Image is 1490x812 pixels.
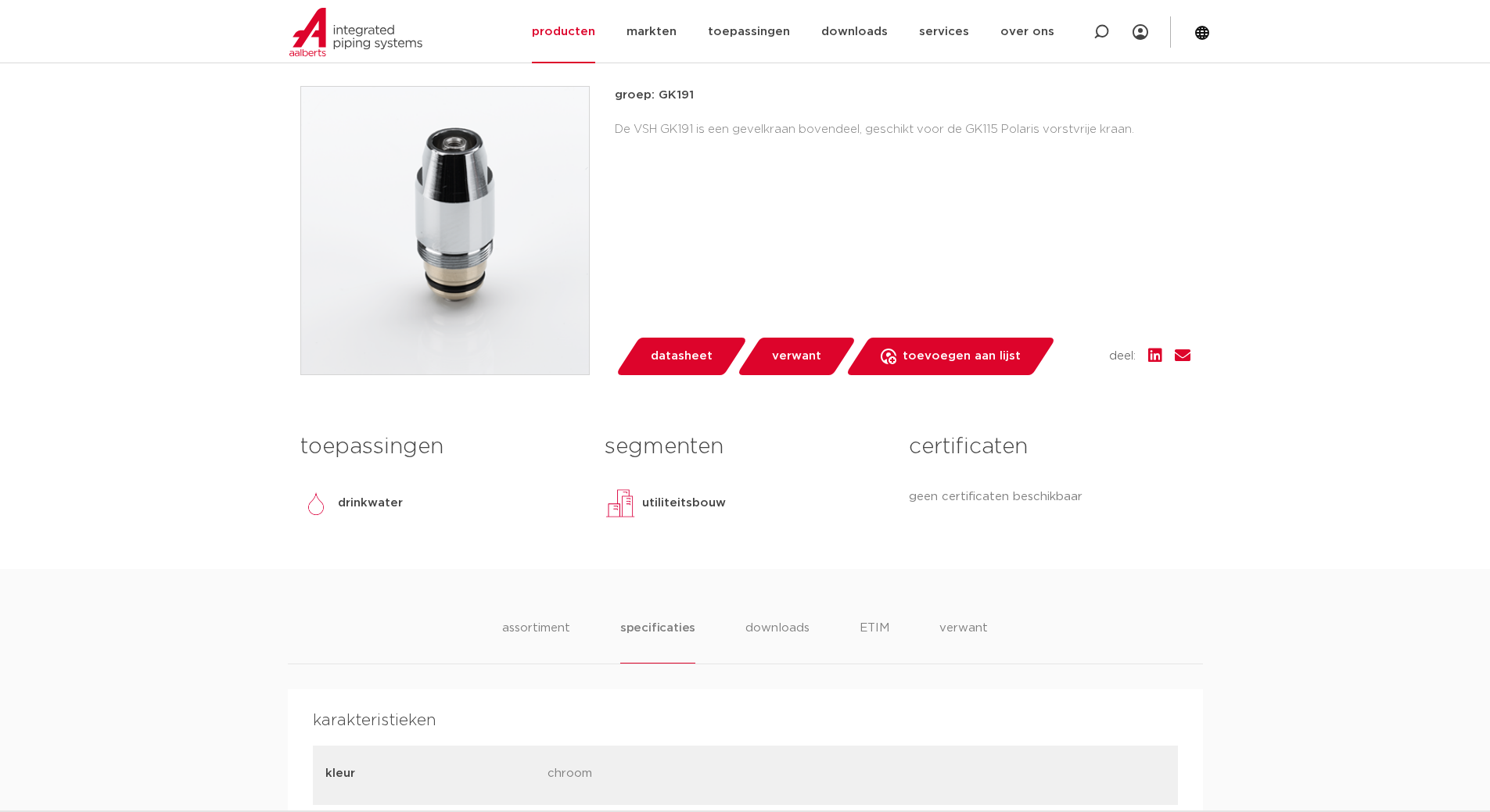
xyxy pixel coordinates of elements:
[605,431,885,463] h3: segmenten
[615,86,1190,105] p: groep: GK191
[300,431,581,463] h3: toepassingen
[860,619,889,664] li: ETIM
[313,708,1178,733] h4: karakteristieken
[325,764,536,783] p: kleur
[605,488,636,519] img: utiliteitsbouw
[939,619,988,664] li: verwant
[642,494,726,513] p: utiliteitsbouw
[909,488,1190,506] p: geen certificaten beschikbaar
[502,619,570,664] li: assortiment
[620,619,695,664] li: specificaties
[1109,347,1136,366] span: deel:
[736,338,856,375] a: verwant
[615,338,748,375] a: datasheet
[903,344,1021,369] span: toevoegen aan lijst
[615,117,1190,142] div: De VSH GK191 is een gevelkraan bovendeel, geschikt voor de GK115 Polaris vorstvrije kraan.
[909,431,1190,463] h3: certificaten
[338,494,403,513] p: drinkwater
[548,764,758,786] p: chroom
[301,87,589,374] img: Product Image for VSH Polaris gevelkraan bovendeel GK115
[772,344,821,369] span: verwant
[300,488,332,519] img: drinkwater
[651,344,713,369] span: datasheet
[745,619,810,664] li: downloads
